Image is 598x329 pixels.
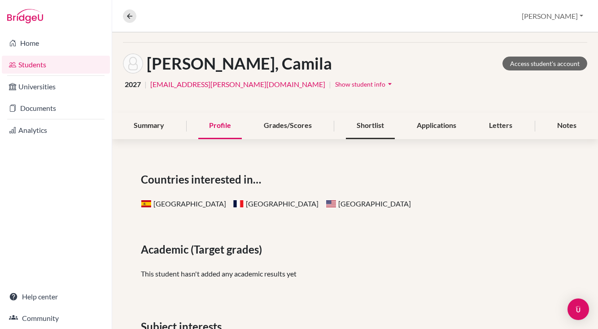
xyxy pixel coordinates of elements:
[150,79,325,90] a: [EMAIL_ADDRESS][PERSON_NAME][DOMAIN_NAME]
[2,288,110,306] a: Help center
[2,121,110,139] a: Analytics
[141,171,265,188] span: Countries interested in…
[335,77,395,91] button: Show student infoarrow_drop_down
[406,113,467,139] div: Applications
[2,309,110,327] a: Community
[198,113,242,139] div: Profile
[346,113,395,139] div: Shortlist
[546,113,587,139] div: Notes
[7,9,43,23] img: Bridge-U
[233,200,244,208] span: France
[335,80,385,88] span: Show student info
[144,79,147,90] span: |
[141,241,266,258] span: Academic (Target grades)
[141,199,226,208] span: [GEOGRAPHIC_DATA]
[2,78,110,96] a: Universities
[326,199,411,208] span: [GEOGRAPHIC_DATA]
[502,57,587,70] a: Access student's account
[567,298,589,320] div: Open Intercom Messenger
[125,79,141,90] span: 2027
[253,113,323,139] div: Grades/Scores
[2,56,110,74] a: Students
[141,200,152,208] span: Spain
[326,200,336,208] span: United States of America
[385,79,394,88] i: arrow_drop_down
[123,53,143,74] img: Camila Orellana Juarez's avatar
[329,79,331,90] span: |
[478,113,523,139] div: Letters
[2,34,110,52] a: Home
[123,113,175,139] div: Summary
[518,8,587,25] button: [PERSON_NAME]
[2,99,110,117] a: Documents
[147,54,332,73] h1: [PERSON_NAME], Camila
[141,268,569,279] p: This student hasn't added any academic results yet
[233,199,319,208] span: [GEOGRAPHIC_DATA]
